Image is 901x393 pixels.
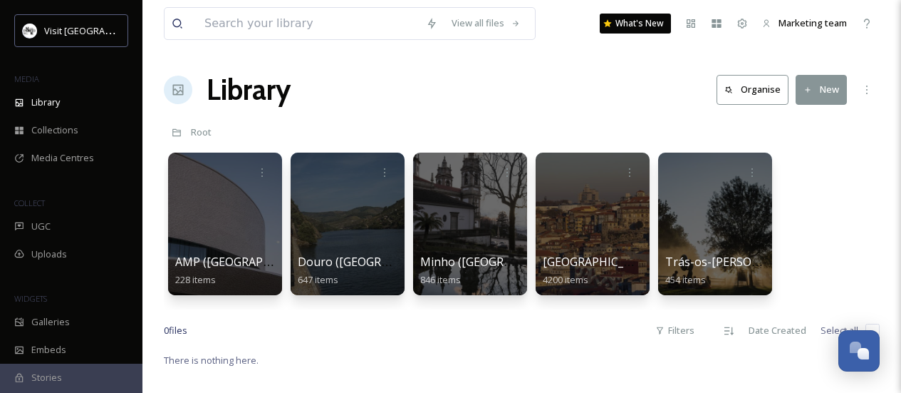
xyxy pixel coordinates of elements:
[44,24,155,37] span: Visit [GEOGRAPHIC_DATA]
[31,343,66,357] span: Embeds
[175,254,435,270] span: AMP ([GEOGRAPHIC_DATA]'s Metropolitan Area)
[31,315,70,329] span: Galleries
[778,16,847,29] span: Marketing team
[755,9,854,37] a: Marketing team
[14,293,47,304] span: WIDGETS
[31,371,62,384] span: Stories
[175,255,435,286] a: AMP ([GEOGRAPHIC_DATA]'s Metropolitan Area)228 items
[600,14,671,34] a: What's New
[796,75,847,104] button: New
[665,273,706,286] span: 454 items
[31,123,78,137] span: Collections
[164,354,259,367] span: There is nothing here.
[14,198,45,208] span: COLLECT
[298,273,338,286] span: 647 items
[191,123,212,141] a: Root
[164,324,187,337] span: 0 file s
[197,8,419,39] input: Search your library
[191,126,212,138] span: Root
[207,68,291,111] a: Library
[420,255,580,286] a: Minho ([GEOGRAPHIC_DATA])846 items
[420,254,580,270] span: Minho ([GEOGRAPHIC_DATA])
[543,254,782,270] span: [GEOGRAPHIC_DATA] ([GEOGRAPHIC_DATA])
[23,24,37,38] img: download%20%282%29.png
[298,255,457,286] a: Douro ([GEOGRAPHIC_DATA])647 items
[444,9,528,37] a: View all files
[31,247,67,261] span: Uploads
[741,317,813,344] div: Date Created
[543,273,588,286] span: 4200 items
[838,330,880,372] button: Open Chat
[31,151,94,165] span: Media Centres
[543,255,782,286] a: [GEOGRAPHIC_DATA] ([GEOGRAPHIC_DATA])4200 items
[648,317,702,344] div: Filters
[821,324,858,337] span: Select all
[298,254,457,270] span: Douro ([GEOGRAPHIC_DATA])
[31,220,51,233] span: UGC
[717,75,788,104] button: Organise
[420,273,461,286] span: 846 items
[14,73,39,84] span: MEDIA
[31,96,60,109] span: Library
[717,75,796,104] a: Organise
[175,273,216,286] span: 228 items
